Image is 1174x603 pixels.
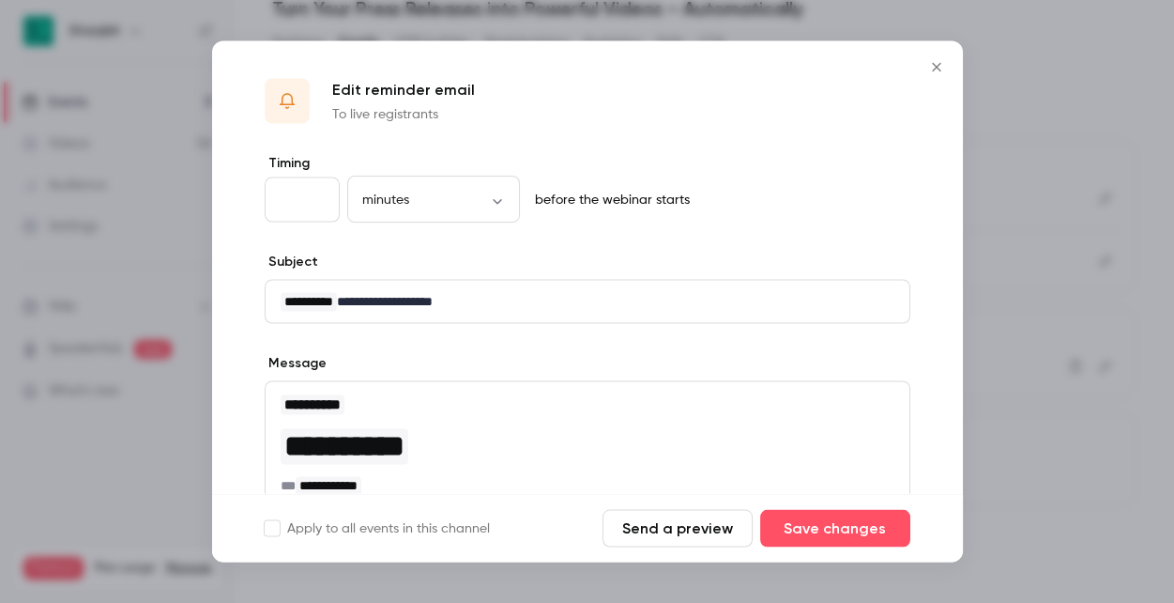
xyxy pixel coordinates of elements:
button: Close [918,49,955,86]
label: Subject [265,253,318,271]
p: Edit reminder email [332,79,475,101]
div: minutes [347,190,520,209]
label: Apply to all events in this channel [265,519,490,538]
p: To live registrants [332,105,475,124]
div: editor [266,281,909,323]
label: Timing [265,154,910,173]
label: Message [265,353,327,372]
button: Send a preview [602,510,753,548]
button: Save changes [760,510,910,548]
p: before the webinar starts [527,191,690,209]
